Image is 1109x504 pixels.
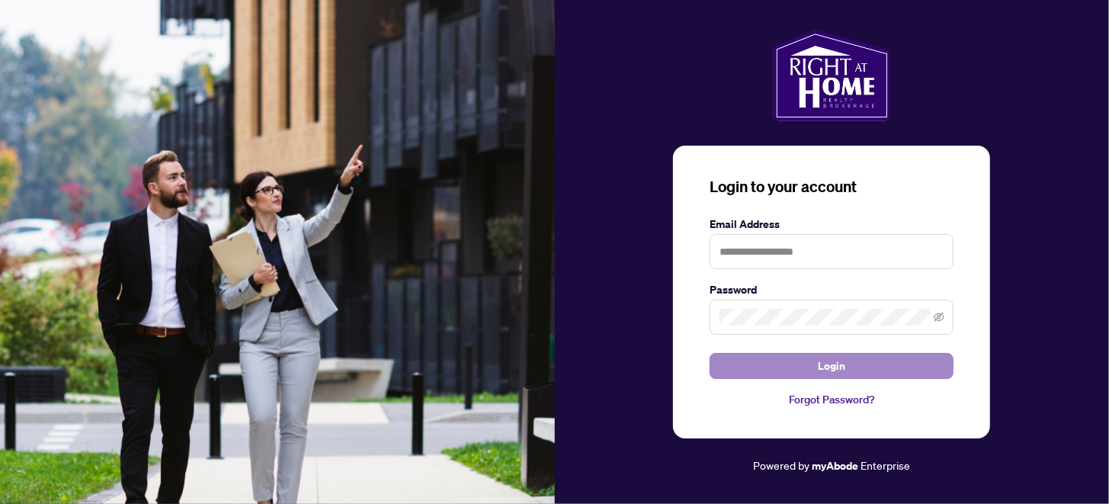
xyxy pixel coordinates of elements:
[710,176,954,197] h3: Login to your account
[710,216,954,233] label: Email Address
[818,354,845,378] span: Login
[710,391,954,408] a: Forgot Password?
[934,312,944,323] span: eye-invisible
[773,30,891,121] img: ma-logo
[710,281,954,298] label: Password
[710,353,954,379] button: Login
[861,458,910,472] span: Enterprise
[812,457,858,474] a: myAbode
[753,458,809,472] span: Powered by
